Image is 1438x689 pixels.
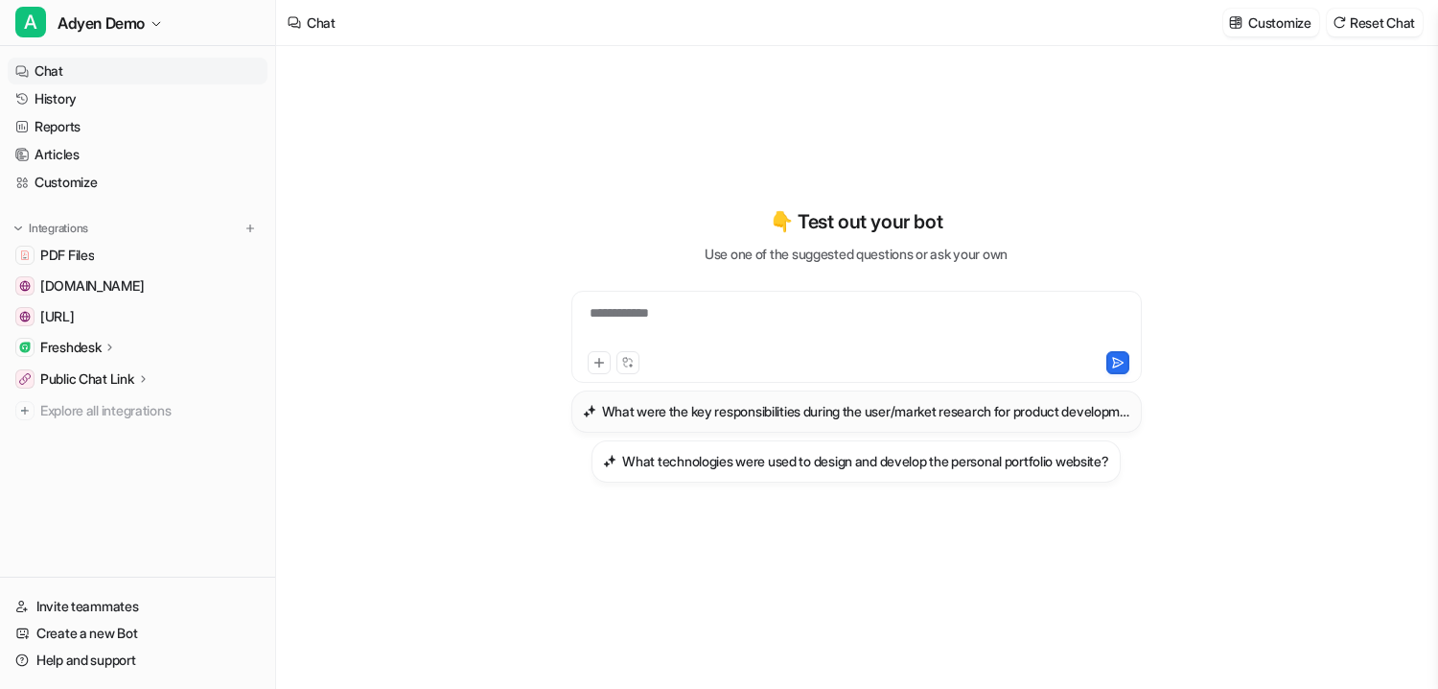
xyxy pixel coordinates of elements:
img: Freshdesk [19,342,31,353]
a: help.adyen.com[DOMAIN_NAME] [8,273,267,299]
img: reset [1333,15,1346,30]
div: Chat [307,12,336,33]
img: customize [1229,15,1242,30]
span: [DOMAIN_NAME] [40,276,144,296]
img: explore all integrations [15,401,35,420]
a: History [8,85,267,112]
span: A [15,7,46,37]
span: PDF Files [40,246,94,265]
a: Explore all integrations [8,397,267,424]
a: dashboard.eesel.ai[URL] [8,303,267,330]
img: help.adyen.com [19,280,31,292]
a: Create a new Bot [8,620,267,647]
a: Chat [8,58,267,84]
a: PDF FilesPDF Files [8,242,267,269]
button: Integrations [8,219,94,238]
img: What technologies were used to design and develop the personal portfolio website? [603,454,616,468]
a: Invite teammates [8,593,267,620]
img: menu_add.svg [244,222,257,235]
img: What were the key responsibilities during the user/market research for product development? [583,404,596,418]
button: Customize [1223,9,1318,36]
img: Public Chat Link [19,373,31,385]
span: [URL] [40,307,75,326]
p: Freshdesk [40,338,101,357]
span: Adyen Demo [58,10,145,36]
button: Reset Chat [1327,9,1423,36]
p: Use one of the suggested questions or ask your own [705,244,1008,264]
p: Integrations [29,221,88,236]
span: Explore all integrations [40,395,260,426]
a: Reports [8,113,267,140]
h3: What were the key responsibilities during the user/market research for product development? [602,401,1130,421]
img: expand menu [12,222,25,235]
a: Help and support [8,647,267,674]
p: Public Chat Link [40,369,134,389]
a: Articles [8,141,267,168]
button: What were the key responsibilities during the user/market research for product development?What w... [571,391,1142,433]
img: PDF Files [19,249,31,261]
a: Customize [8,169,267,196]
p: Customize [1248,12,1310,33]
button: What technologies were used to design and develop the personal portfolio website?What technologie... [591,440,1120,483]
h3: What technologies were used to design and develop the personal portfolio website? [622,451,1108,471]
p: 👇 Test out your bot [770,207,942,236]
img: dashboard.eesel.ai [19,311,31,322]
